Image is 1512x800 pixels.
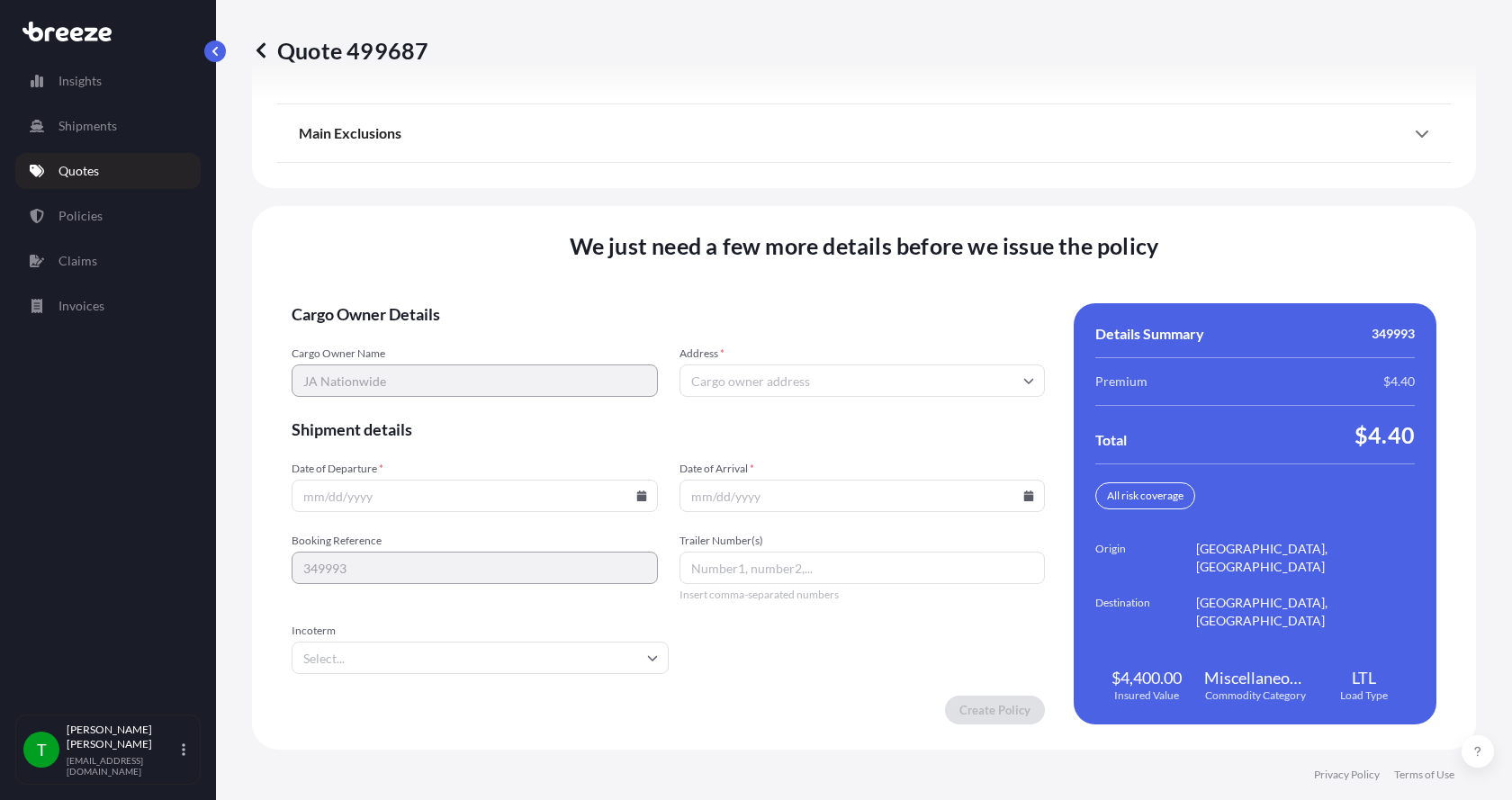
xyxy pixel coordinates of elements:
[679,462,1046,476] span: Date of Arrival
[1095,373,1147,391] span: Premium
[292,480,658,512] input: mm/dd/yyyy
[1352,667,1376,688] span: LTL
[570,231,1159,260] span: We just need a few more details before we issue the policy
[37,741,47,759] span: T
[58,207,103,225] p: Policies
[1383,373,1415,391] span: $4.40
[1314,768,1380,782] a: Privacy Policy
[292,642,669,674] input: Select...
[58,117,117,135] p: Shipments
[1204,667,1306,688] span: Miscellaneous Manufactured Articles
[1095,594,1196,630] span: Destination
[67,723,178,751] p: [PERSON_NAME] [PERSON_NAME]
[292,534,658,548] span: Booking Reference
[292,303,1045,325] span: Cargo Owner Details
[679,480,1046,512] input: mm/dd/yyyy
[292,624,669,638] span: Incoterm
[292,418,1045,440] span: Shipment details
[959,701,1030,719] p: Create Policy
[15,153,201,189] a: Quotes
[15,198,201,234] a: Policies
[252,36,428,65] p: Quote 499687
[1372,325,1415,343] span: 349993
[1095,540,1196,576] span: Origin
[299,112,1429,155] div: Main Exclusions
[1354,420,1415,449] span: $4.40
[1196,594,1415,630] span: [GEOGRAPHIC_DATA], [GEOGRAPHIC_DATA]
[1196,540,1415,576] span: [GEOGRAPHIC_DATA], [GEOGRAPHIC_DATA]
[292,346,658,361] span: Cargo Owner Name
[679,346,1046,361] span: Address
[58,297,104,315] p: Invoices
[1095,482,1195,509] div: All risk coverage
[15,108,201,144] a: Shipments
[1095,431,1127,449] span: Total
[1111,667,1182,688] span: $4,400.00
[58,252,97,270] p: Claims
[292,552,658,584] input: Your internal reference
[679,552,1046,584] input: Number1, number2,...
[679,588,1046,602] span: Insert comma-separated numbers
[15,63,201,99] a: Insights
[299,124,401,142] span: Main Exclusions
[15,288,201,324] a: Invoices
[292,462,658,476] span: Date of Departure
[58,162,99,180] p: Quotes
[945,696,1045,724] button: Create Policy
[1205,688,1306,703] span: Commodity Category
[15,243,201,279] a: Claims
[1340,688,1388,703] span: Load Type
[1394,768,1454,782] a: Terms of Use
[67,755,178,777] p: [EMAIL_ADDRESS][DOMAIN_NAME]
[1114,688,1179,703] span: Insured Value
[58,72,102,90] p: Insights
[679,364,1046,397] input: Cargo owner address
[1095,325,1204,343] span: Details Summary
[679,534,1046,548] span: Trailer Number(s)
